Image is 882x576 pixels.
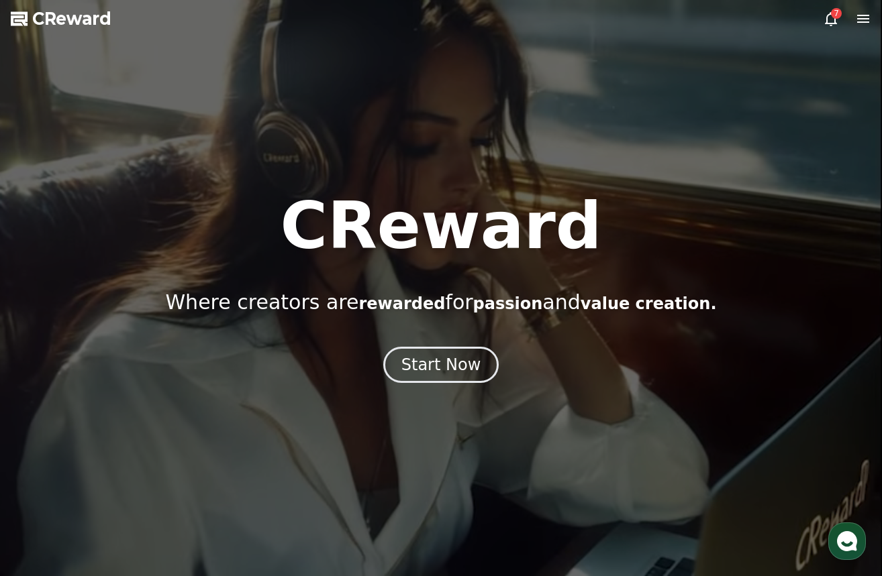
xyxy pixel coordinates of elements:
h1: CReward [280,194,601,258]
div: 7 [831,8,842,19]
button: Start Now [383,347,499,383]
span: value creation. [581,294,717,313]
span: rewarded [358,294,445,313]
a: Start Now [383,360,499,373]
div: Start Now [401,354,481,376]
span: Settings [199,445,232,456]
a: Messages [89,425,173,459]
span: Messages [111,446,151,457]
a: CReward [11,8,111,30]
a: Home [4,425,89,459]
span: Home [34,445,58,456]
span: CReward [32,8,111,30]
a: 7 [823,11,839,27]
a: Settings [173,425,258,459]
span: passion [473,294,543,313]
p: Where creators are for and [165,290,716,314]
